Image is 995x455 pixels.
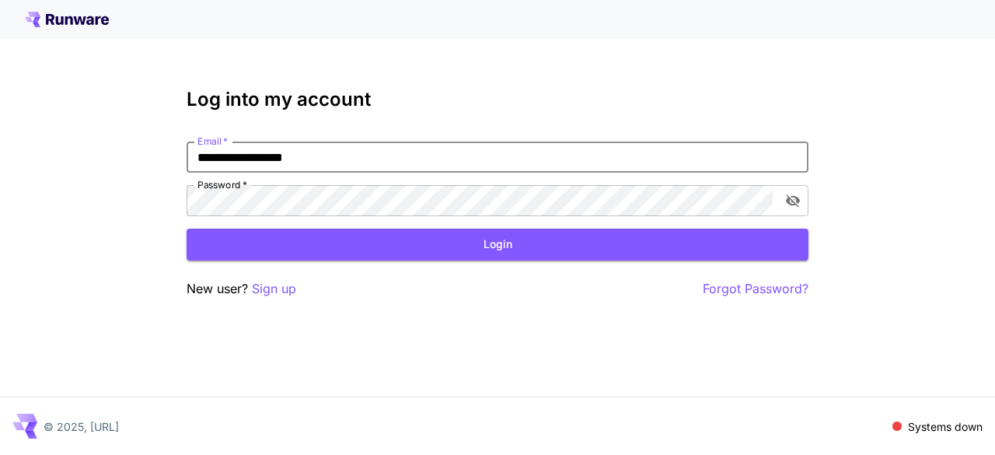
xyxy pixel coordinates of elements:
[187,229,808,261] button: Login
[187,279,296,299] p: New user?
[44,418,119,435] p: © 2025, [URL]
[252,279,296,299] button: Sign up
[779,187,807,215] button: toggle password visibility
[908,418,983,435] p: Systems down
[197,135,228,148] label: Email
[703,279,808,299] button: Forgot Password?
[197,178,247,191] label: Password
[187,89,808,110] h3: Log into my account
